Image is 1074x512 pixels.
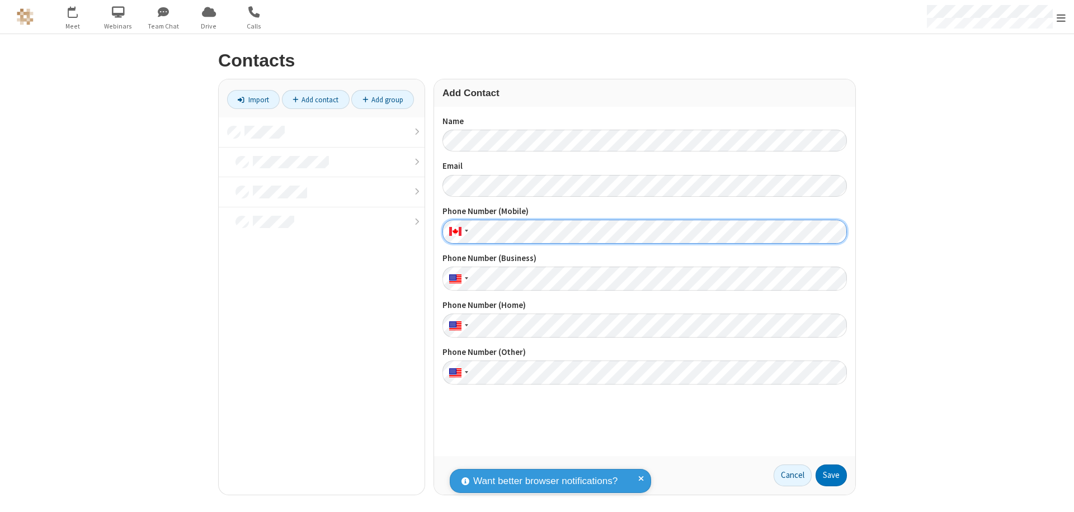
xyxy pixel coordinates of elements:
span: Meet [52,21,94,31]
span: Calls [233,21,275,31]
label: Name [442,115,847,128]
span: Webinars [97,21,139,31]
iframe: Chat [1046,483,1066,504]
h3: Add Contact [442,88,847,98]
span: Want better browser notifications? [473,474,618,489]
a: Cancel [774,464,812,487]
button: Save [816,464,847,487]
label: Phone Number (Business) [442,252,847,265]
a: Add contact [282,90,350,109]
div: 2 [76,6,83,15]
img: QA Selenium DO NOT DELETE OR CHANGE [17,8,34,25]
span: Drive [188,21,230,31]
label: Phone Number (Mobile) [442,205,847,218]
label: Phone Number (Other) [442,346,847,359]
h2: Contacts [218,51,856,70]
a: Add group [351,90,414,109]
div: United States: + 1 [442,361,472,385]
div: Canada: + 1 [442,220,472,244]
div: United States: + 1 [442,267,472,291]
span: Team Chat [143,21,185,31]
label: Email [442,160,847,173]
label: Phone Number (Home) [442,299,847,312]
div: United States: + 1 [442,314,472,338]
a: Import [227,90,280,109]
